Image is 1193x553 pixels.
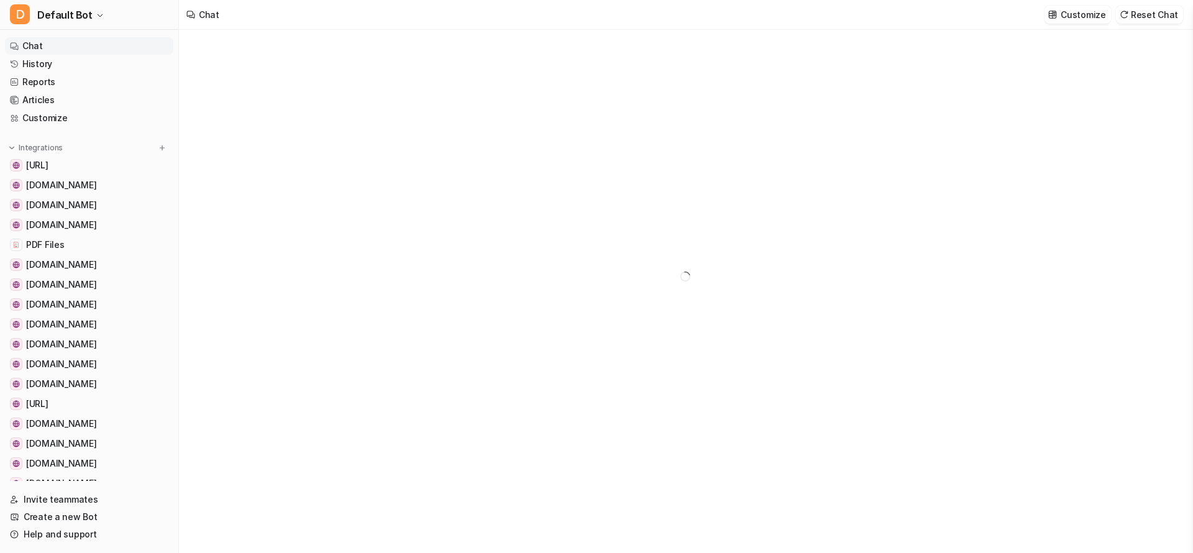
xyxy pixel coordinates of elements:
span: [DOMAIN_NAME] [26,437,96,450]
img: www.figma.com [12,340,20,348]
a: Reports [5,73,173,91]
img: www.npmjs.com [12,480,20,487]
img: PDF Files [12,241,20,249]
a: www.notion.com[DOMAIN_NAME] [5,276,173,293]
span: [DOMAIN_NAME] [26,338,96,350]
span: [DOMAIN_NAME] [26,219,96,231]
img: menu_add.svg [158,144,167,152]
p: Customize [1061,8,1105,21]
a: www.npmjs.com[DOMAIN_NAME] [5,475,173,492]
img: amplitude.com [12,380,20,388]
span: [DOMAIN_NAME] [26,378,96,390]
img: chatgpt.com [12,360,20,368]
img: expand menu [7,144,16,152]
img: dashboard.eesel.ai [12,400,20,408]
img: github.com [12,201,20,209]
a: amplitude.com[DOMAIN_NAME] [5,375,173,393]
a: www.example.com[DOMAIN_NAME] [5,216,173,234]
a: chatgpt.com[DOMAIN_NAME] [5,355,173,373]
span: PDF Files [26,239,64,251]
a: dashboard.eesel.ai[URL] [5,395,173,413]
span: [DOMAIN_NAME] [26,258,96,271]
a: gorgiasio.webflow.io[DOMAIN_NAME] [5,256,173,273]
span: [DOMAIN_NAME] [26,318,96,331]
p: Integrations [19,143,63,153]
a: PDF FilesPDF Files [5,236,173,254]
img: www.programiz.com [12,460,20,467]
span: [DOMAIN_NAME] [26,418,96,430]
div: Chat [199,8,219,21]
img: www.atlassian.com [12,301,20,308]
span: [DOMAIN_NAME] [26,298,96,311]
img: mail.google.com [12,420,20,427]
img: www.eesel.ai [12,162,20,169]
a: www.eesel.ai[URL] [5,157,173,174]
a: codesandbox.io[DOMAIN_NAME] [5,435,173,452]
a: Articles [5,91,173,109]
a: www.programiz.com[DOMAIN_NAME] [5,455,173,472]
a: Invite teammates [5,491,173,508]
button: Customize [1044,6,1110,24]
span: [DOMAIN_NAME] [26,179,96,191]
a: Create a new Bot [5,508,173,526]
a: Help and support [5,526,173,543]
a: github.com[DOMAIN_NAME] [5,196,173,214]
span: D [10,4,30,24]
a: Customize [5,109,173,127]
span: [DOMAIN_NAME] [26,457,96,470]
span: [DOMAIN_NAME] [26,358,96,370]
img: meet.google.com [12,181,20,189]
span: Default Bot [37,6,93,24]
img: reset [1120,10,1128,19]
a: Chat [5,37,173,55]
span: [URL] [26,398,48,410]
a: mail.google.com[DOMAIN_NAME] [5,415,173,432]
button: Integrations [5,142,66,154]
a: www.figma.com[DOMAIN_NAME] [5,336,173,353]
span: [DOMAIN_NAME] [26,199,96,211]
img: codesandbox.io [12,440,20,447]
img: cleartax.in [12,321,20,328]
a: www.atlassian.com[DOMAIN_NAME] [5,296,173,313]
img: customize [1048,10,1057,19]
img: gorgiasio.webflow.io [12,261,20,268]
button: Reset Chat [1116,6,1183,24]
a: History [5,55,173,73]
span: [URL] [26,159,48,171]
a: meet.google.com[DOMAIN_NAME] [5,176,173,194]
a: cleartax.in[DOMAIN_NAME] [5,316,173,333]
span: [DOMAIN_NAME] [26,278,96,291]
img: www.notion.com [12,281,20,288]
span: [DOMAIN_NAME] [26,477,96,490]
img: www.example.com [12,221,20,229]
